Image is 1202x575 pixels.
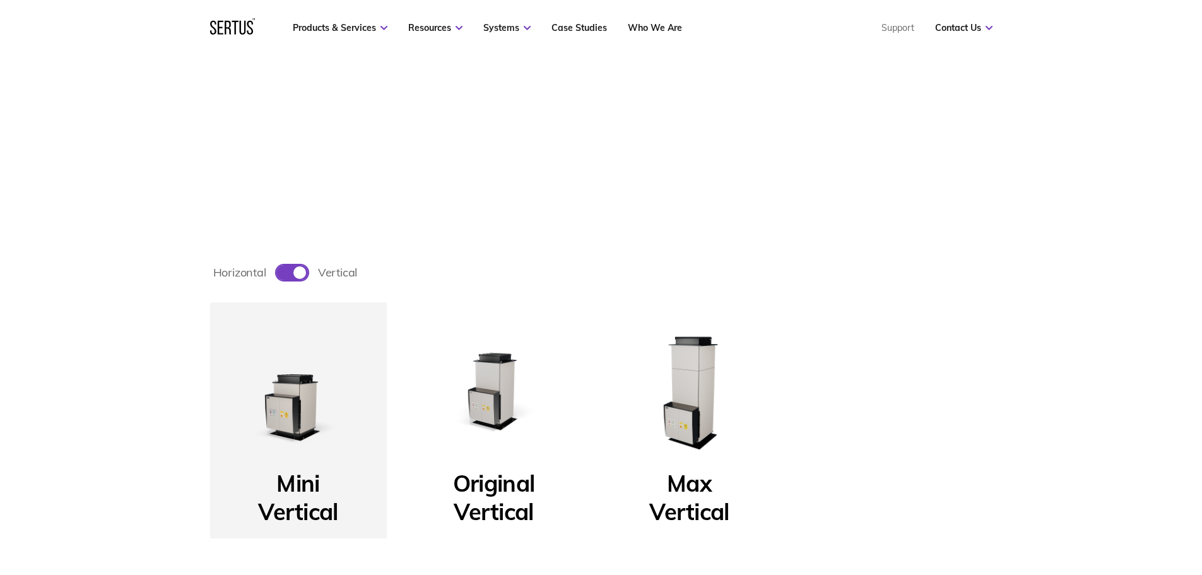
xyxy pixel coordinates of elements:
[628,22,682,33] a: Who We Are
[614,315,765,466] img: Max Vertical
[213,265,266,280] span: horizontal
[649,469,729,511] p: Max Vertical
[258,469,338,511] p: Mini Vertical
[318,265,358,280] span: vertical
[881,22,914,33] a: Support
[935,22,993,33] a: Contact Us
[223,315,374,466] img: Mini Vertical
[418,315,570,466] img: Original Vertical
[483,22,531,33] a: Systems
[551,22,607,33] a: Case Studies
[408,22,463,33] a: Resources
[293,22,387,33] a: Products & Services
[453,469,534,511] p: Original Vertical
